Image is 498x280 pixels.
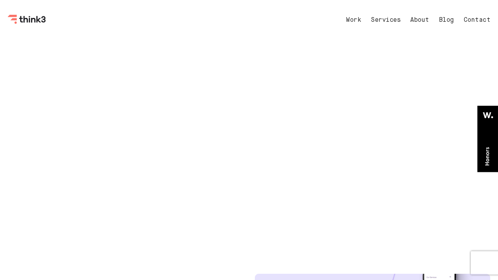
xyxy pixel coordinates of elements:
a: About [410,17,429,23]
a: Services [371,17,400,23]
a: Work [346,17,361,23]
a: Contact [464,17,491,23]
a: Think3 Logo [8,18,47,25]
a: Blog [439,17,454,23]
